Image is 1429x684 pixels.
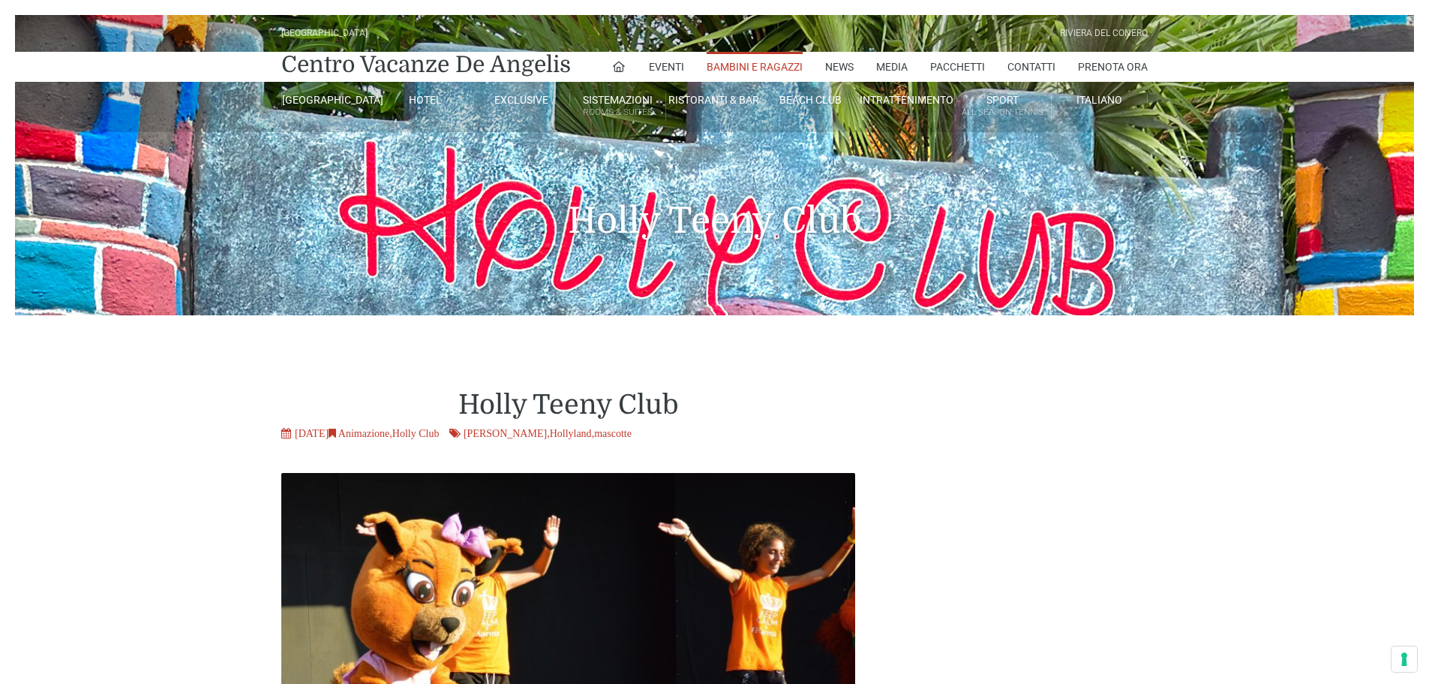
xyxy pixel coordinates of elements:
div: [DATE] , , , [281,421,632,441]
a: Exclusive [474,93,570,107]
a: Beach Club [763,93,859,107]
a: Animazione [338,428,389,439]
a: Pacchetti [930,52,985,82]
small: All Season Tennis [955,105,1050,119]
span: Italiano [1076,94,1122,106]
a: Italiano [1052,93,1148,107]
a: Media [876,52,908,82]
a: [PERSON_NAME] [464,428,547,439]
a: Centro Vacanze De Angelis [281,50,571,80]
a: SistemazioniRooms & Suites [570,93,666,121]
a: Eventi [649,52,684,82]
a: Hollyland [550,428,592,439]
a: mascotte [594,428,632,439]
a: SportAll Season Tennis [955,93,1051,121]
a: Intrattenimento [859,93,955,107]
a: Contatti [1007,52,1055,82]
a: Bambini e Ragazzi [707,52,803,82]
div: Riviera Del Conero [1060,26,1148,41]
a: Prenota Ora [1078,52,1148,82]
button: Le tue preferenze relative al consenso per le tecnologie di tracciamento [1391,646,1417,672]
h1: Holly Teeny Club [281,389,855,421]
h1: Holly Teeny Club [281,132,1148,264]
small: Rooms & Suites [570,105,665,119]
a: Hotel [377,93,473,107]
a: [GEOGRAPHIC_DATA] [281,93,377,107]
div: [GEOGRAPHIC_DATA] [281,26,368,41]
a: Holly Club [392,428,440,439]
a: News [825,52,854,82]
a: Ristoranti & Bar [666,93,762,107]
